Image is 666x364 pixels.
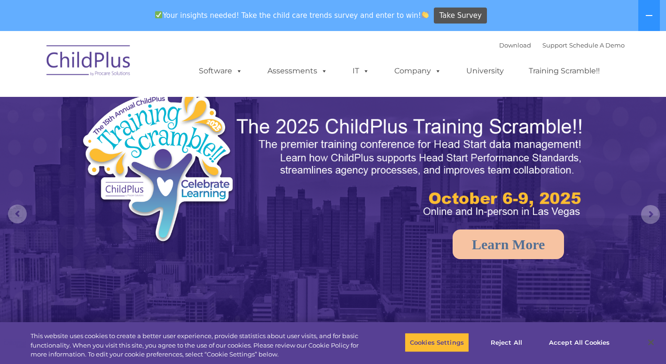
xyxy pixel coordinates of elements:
button: Reject All [477,332,536,352]
img: ✅ [155,11,162,18]
a: Schedule A Demo [569,41,625,49]
span: Last name [131,62,159,69]
a: Download [499,41,531,49]
a: Training Scramble!! [519,62,609,80]
a: Company [385,62,451,80]
a: Support [542,41,567,49]
font: | [499,41,625,49]
a: Assessments [258,62,337,80]
a: University [457,62,513,80]
a: Learn More [453,229,564,259]
span: Phone number [131,101,171,108]
span: Your insights needed! Take the child care trends survey and enter to win! [151,6,433,24]
img: ChildPlus by Procare Solutions [42,39,136,86]
button: Accept All Cookies [544,332,615,352]
a: Take Survey [434,8,487,24]
span: Take Survey [439,8,482,24]
img: 👏 [422,11,429,18]
div: This website uses cookies to create a better user experience, provide statistics about user visit... [31,332,366,359]
a: Software [189,62,252,80]
button: Close [641,332,661,353]
a: IT [343,62,379,80]
button: Cookies Settings [405,332,469,352]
